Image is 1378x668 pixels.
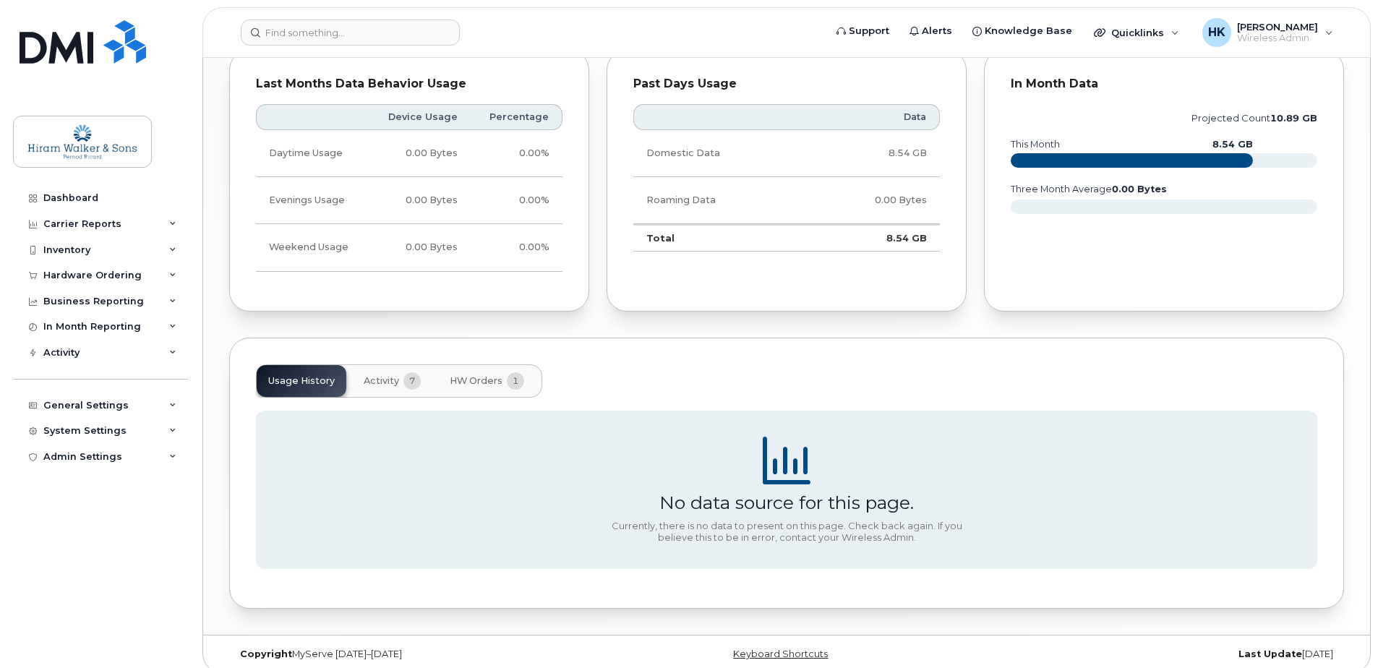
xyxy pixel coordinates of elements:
[849,24,889,38] span: Support
[633,224,805,252] td: Total
[471,224,562,271] td: 0.00%
[256,224,369,271] td: Weekend Usage
[633,130,805,177] td: Domestic Data
[1111,27,1164,38] span: Quicklinks
[1237,33,1318,44] span: Wireless Admin
[256,130,369,177] td: Daytime Usage
[1237,21,1318,33] span: [PERSON_NAME]
[369,104,471,130] th: Device Usage
[922,24,952,38] span: Alerts
[229,648,601,660] div: MyServe [DATE]–[DATE]
[256,177,369,224] td: Evenings Usage
[256,224,562,271] tr: Friday from 6:00pm to Monday 8:00am
[507,372,524,390] span: 1
[471,130,562,177] td: 0.00%
[1112,184,1167,194] tspan: 0.00 Bytes
[659,492,914,513] div: No data source for this page.
[403,372,421,390] span: 7
[826,17,899,46] a: Support
[1270,113,1317,124] tspan: 10.89 GB
[1011,77,1317,91] div: In Month Data
[733,648,828,659] a: Keyboard Shortcuts
[606,521,967,543] div: Currently, there is no data to present on this page. Check back again. If you believe this to be ...
[450,375,502,387] span: HW Orders
[369,177,471,224] td: 0.00 Bytes
[805,130,940,177] td: 8.54 GB
[972,648,1344,660] div: [DATE]
[1192,18,1343,47] div: Humza Khan
[1010,139,1060,150] text: this month
[369,130,471,177] td: 0.00 Bytes
[1010,184,1167,194] text: three month average
[899,17,962,46] a: Alerts
[1084,18,1189,47] div: Quicklinks
[805,224,940,252] td: 8.54 GB
[369,224,471,271] td: 0.00 Bytes
[1212,139,1253,150] text: 8.54 GB
[633,77,940,91] div: Past Days Usage
[985,24,1072,38] span: Knowledge Base
[1238,648,1302,659] strong: Last Update
[805,104,940,130] th: Data
[240,648,292,659] strong: Copyright
[471,177,562,224] td: 0.00%
[241,20,460,46] input: Find something...
[256,77,562,91] div: Last Months Data Behavior Usage
[471,104,562,130] th: Percentage
[364,375,399,387] span: Activity
[805,177,940,224] td: 0.00 Bytes
[256,177,562,224] tr: Weekdays from 6:00pm to 8:00am
[1191,113,1317,124] text: projected count
[1208,24,1225,41] span: HK
[633,177,805,224] td: Roaming Data
[962,17,1082,46] a: Knowledge Base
